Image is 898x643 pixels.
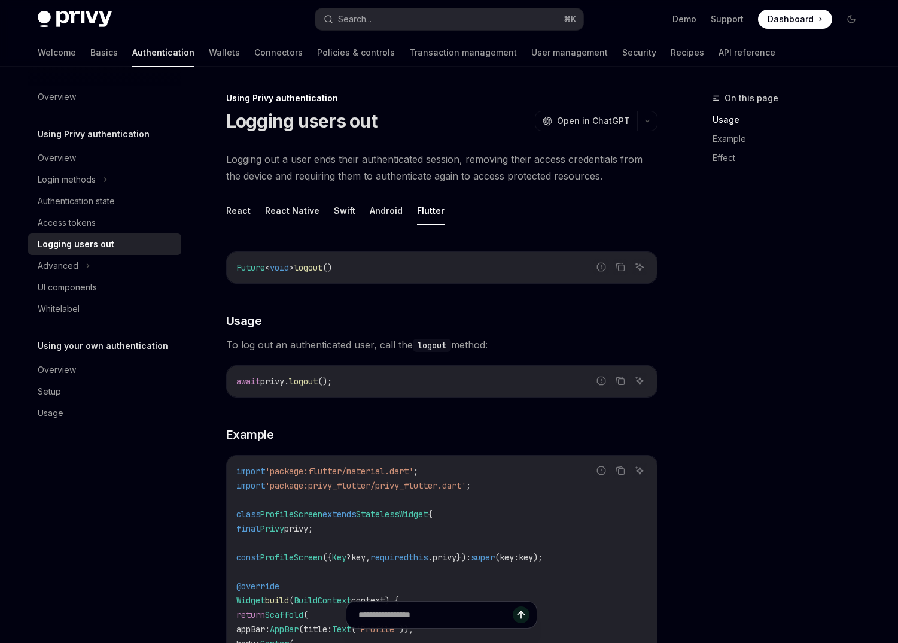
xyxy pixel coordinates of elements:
a: Overview [28,86,181,108]
span: On this page [725,91,778,105]
button: Send message [513,606,529,623]
div: Overview [38,90,76,104]
span: ; [466,480,471,491]
span: logout [294,262,322,273]
span: final [236,523,260,534]
div: Overview [38,151,76,165]
button: Ask AI [632,259,647,275]
a: UI components [28,277,181,298]
span: To log out an authenticated user, call the method: [226,336,657,353]
span: @override [236,581,279,592]
code: logout [413,339,451,352]
h1: Logging users out [226,110,377,132]
span: Usage [226,313,262,329]
span: .privy}) [428,552,466,563]
span: Example [226,426,274,443]
div: Usage [38,406,63,420]
span: privy. [260,376,289,387]
span: ProfileScreen [260,552,322,563]
a: Setup [28,381,181,402]
button: Search...⌘K [315,8,583,30]
a: Overview [28,147,181,169]
span: build [265,595,289,606]
button: Open in ChatGPT [535,111,637,131]
a: Usage [28,402,181,424]
a: Transaction management [409,38,517,67]
div: UI components [38,280,97,295]
button: Copy the contents from the code block [613,463,628,478]
span: StatelessWidget [356,509,428,520]
span: const [236,552,260,563]
a: Usage [713,110,870,129]
span: import [236,466,265,477]
a: User management [531,38,608,67]
div: Overview [38,363,76,377]
button: Ask AI [632,463,647,478]
span: BuildContext [294,595,351,606]
span: Dashboard [768,13,814,25]
div: Logging users out [38,237,114,251]
button: Report incorrect code [593,373,609,389]
div: Using Privy authentication [226,92,657,104]
a: API reference [719,38,775,67]
button: Report incorrect code [593,259,609,275]
button: Toggle dark mode [842,10,861,29]
div: Search... [338,12,372,26]
button: React Native [265,196,319,225]
a: Demo [672,13,696,25]
button: React [226,196,251,225]
span: ? [346,552,351,563]
button: Swift [334,196,355,225]
a: Security [622,38,656,67]
span: ; [413,466,418,477]
h5: Using Privy authentication [38,127,150,141]
span: (); [318,376,332,387]
button: Copy the contents from the code block [613,373,628,389]
span: Future [236,262,265,273]
span: required [370,552,409,563]
a: Wallets [209,38,240,67]
span: context) { [351,595,399,606]
a: Connectors [254,38,303,67]
a: Policies & controls [317,38,395,67]
a: Whitelabel [28,298,181,320]
span: key, [351,552,370,563]
div: Access tokens [38,216,96,230]
span: (key [495,552,514,563]
button: Ask AI [632,373,647,389]
span: { [428,509,433,520]
span: ( [289,595,294,606]
span: > [289,262,294,273]
span: privy; [284,523,313,534]
span: extends [322,509,356,520]
span: Privy [260,523,284,534]
a: Authentication state [28,190,181,212]
span: Key [332,552,346,563]
a: Effect [713,148,870,168]
div: Whitelabel [38,302,80,316]
button: Android [370,196,403,225]
span: : [514,552,519,563]
span: 'package:flutter/material.dart' [265,466,413,477]
a: Overview [28,359,181,381]
h5: Using your own authentication [38,339,168,353]
span: void [270,262,289,273]
div: Advanced [38,259,78,273]
span: await [236,376,260,387]
a: Example [713,129,870,148]
span: this [409,552,428,563]
span: ⌘ K [564,14,576,24]
span: import [236,480,265,491]
span: super [471,552,495,563]
span: : [466,552,471,563]
span: Open in ChatGPT [557,115,630,127]
span: class [236,509,260,520]
span: ProfileScreen [260,509,322,520]
a: Recipes [671,38,704,67]
span: logout [289,376,318,387]
button: Flutter [417,196,445,225]
button: Report incorrect code [593,463,609,478]
span: () [322,262,332,273]
a: Support [711,13,744,25]
img: dark logo [38,11,112,28]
